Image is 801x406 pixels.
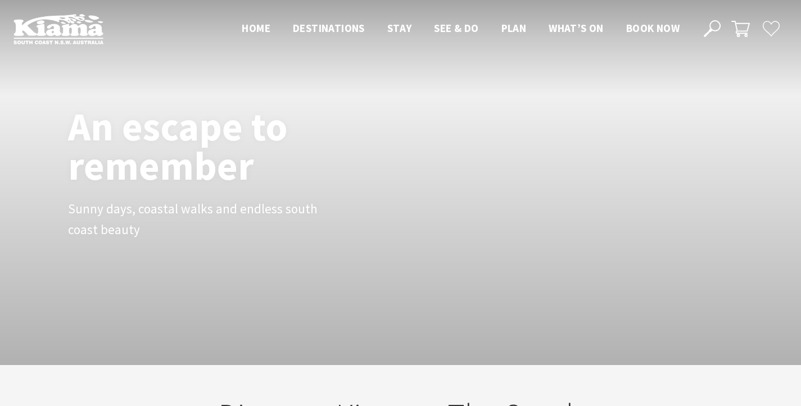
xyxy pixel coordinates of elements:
span: See & Do [434,21,478,35]
p: Sunny days, coastal walks and endless south coast beauty [68,199,321,240]
span: Stay [387,21,412,35]
img: Kiama Logo [13,13,103,44]
nav: Main Menu [230,20,691,38]
span: Home [242,21,270,35]
span: Plan [501,21,527,35]
span: What’s On [549,21,604,35]
span: Destinations [293,21,365,35]
span: Book now [626,21,680,35]
h1: An escape to remember [68,107,377,185]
